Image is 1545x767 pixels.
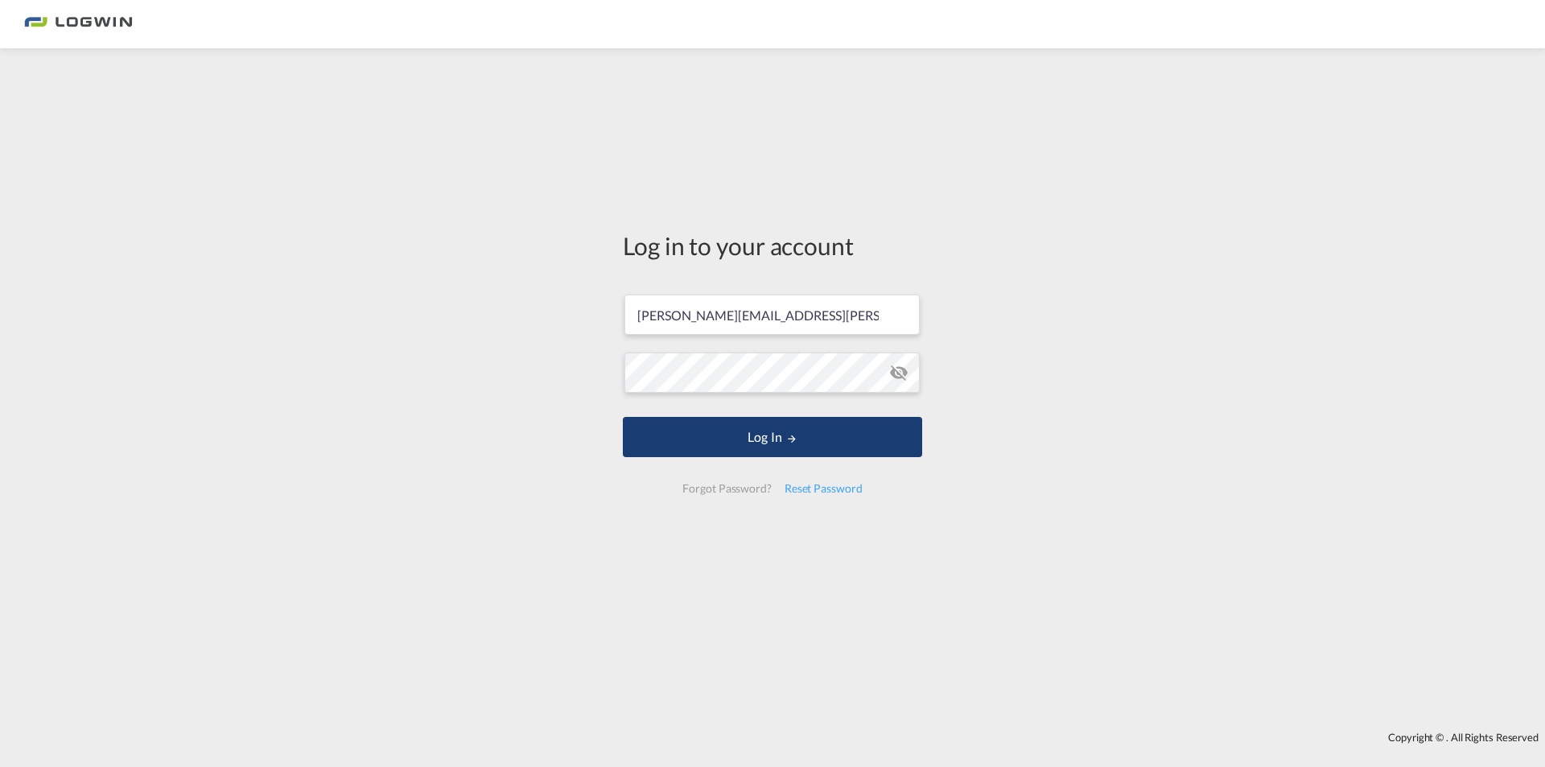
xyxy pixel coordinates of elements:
md-icon: icon-eye-off [889,363,908,382]
div: Log in to your account [623,229,922,262]
div: Reset Password [778,474,869,503]
img: bc73a0e0d8c111efacd525e4c8ad7d32.png [24,6,133,43]
input: Enter email/phone number [624,295,920,335]
div: Forgot Password? [676,474,777,503]
button: LOGIN [623,417,922,457]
